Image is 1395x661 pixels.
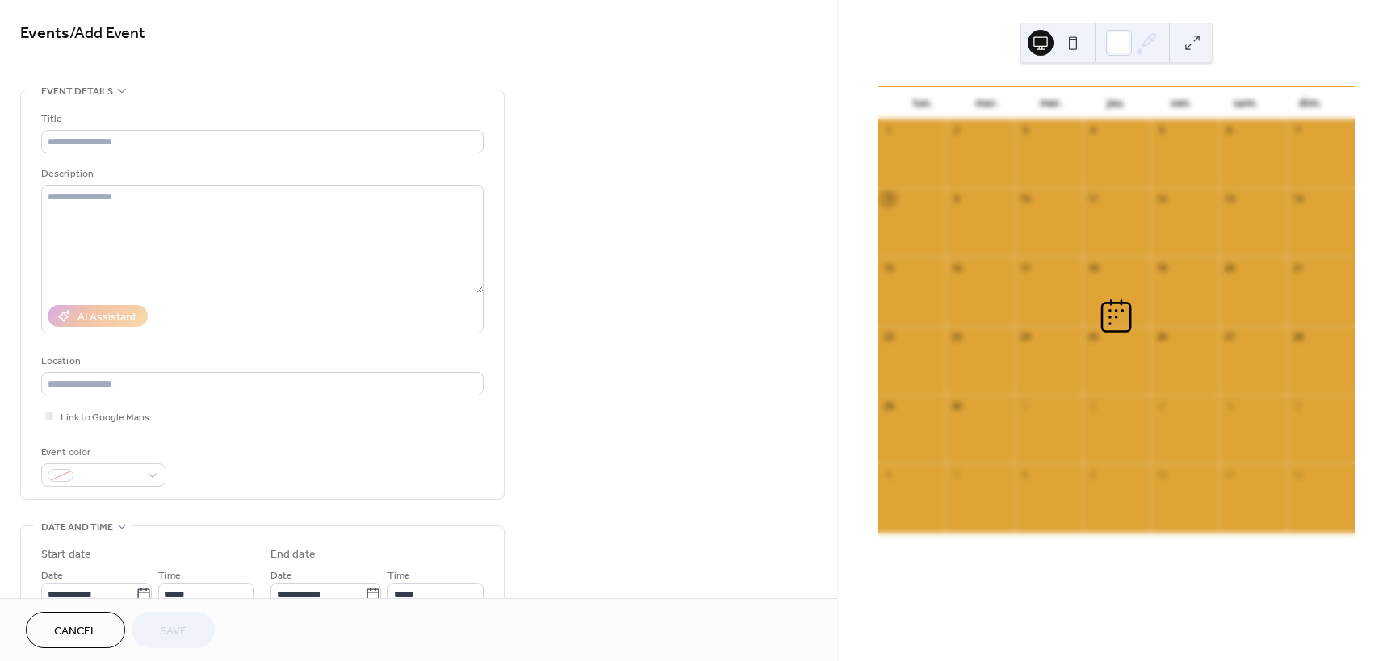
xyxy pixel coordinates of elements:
[950,468,962,480] div: 7
[41,444,162,461] div: Event color
[20,18,69,49] a: Events
[1292,193,1304,205] div: 14
[41,519,113,536] span: Date and time
[41,546,91,563] div: Start date
[1224,124,1236,136] div: 6
[1019,400,1031,412] div: 1
[41,567,63,584] span: Date
[1087,124,1100,136] div: 4
[1155,261,1167,274] div: 19
[1278,87,1343,119] div: dim.
[1292,124,1304,136] div: 7
[1155,193,1167,205] div: 12
[1019,468,1031,480] div: 8
[950,331,962,343] div: 23
[882,400,894,412] div: 29
[1224,261,1236,274] div: 20
[950,261,962,274] div: 16
[1292,468,1304,480] div: 12
[387,567,410,584] span: Time
[1292,261,1304,274] div: 21
[1019,193,1031,205] div: 10
[41,83,113,100] span: Event details
[1020,87,1084,119] div: mer.
[1155,468,1167,480] div: 10
[950,400,962,412] div: 30
[882,193,894,205] div: 8
[61,409,149,426] span: Link to Google Maps
[1155,331,1167,343] div: 26
[1087,261,1100,274] div: 18
[1019,331,1031,343] div: 24
[41,353,480,370] div: Location
[882,468,894,480] div: 6
[882,124,894,136] div: 1
[950,193,962,205] div: 9
[1019,261,1031,274] div: 17
[270,546,316,563] div: End date
[955,87,1020,119] div: mar.
[1087,468,1100,480] div: 9
[1087,331,1100,343] div: 25
[1292,331,1304,343] div: 28
[158,567,181,584] span: Time
[1155,400,1167,412] div: 3
[1292,400,1304,412] div: 5
[890,87,955,119] div: lun.
[1084,87,1149,119] div: jeu.
[950,124,962,136] div: 2
[1019,124,1031,136] div: 3
[1224,193,1236,205] div: 13
[882,331,894,343] div: 22
[54,623,97,640] span: Cancel
[69,18,145,49] span: / Add Event
[1087,193,1100,205] div: 11
[882,261,894,274] div: 15
[1224,400,1236,412] div: 4
[1087,400,1100,412] div: 2
[41,165,480,182] div: Description
[1149,87,1213,119] div: ven.
[41,111,480,128] div: Title
[270,567,292,584] span: Date
[1213,87,1278,119] div: sam.
[1224,468,1236,480] div: 11
[1224,331,1236,343] div: 27
[26,612,125,648] button: Cancel
[1155,124,1167,136] div: 5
